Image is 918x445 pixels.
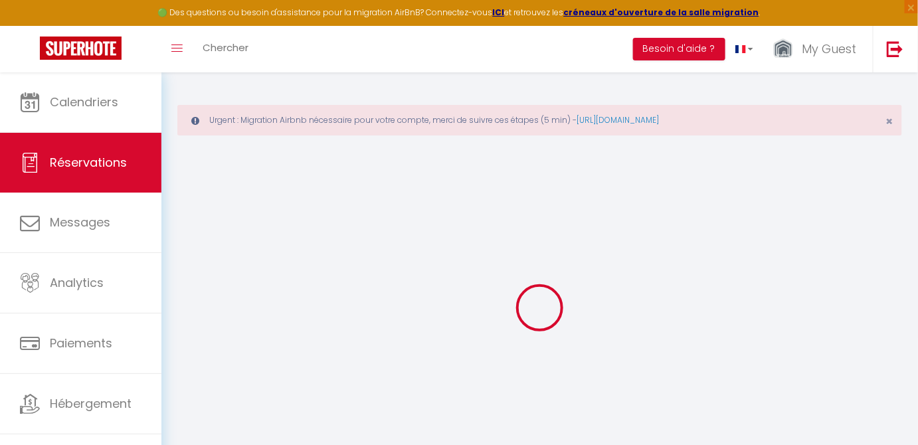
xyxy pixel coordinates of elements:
[193,26,258,72] a: Chercher
[577,114,659,126] a: [URL][DOMAIN_NAME]
[564,7,759,18] a: créneaux d'ouverture de la salle migration
[493,7,505,18] a: ICI
[886,113,893,130] span: ×
[177,105,902,135] div: Urgent : Migration Airbnb nécessaire pour votre compte, merci de suivre ces étapes (5 min) -
[50,395,132,412] span: Hébergement
[633,38,725,60] button: Besoin d'aide ?
[773,38,793,61] img: ...
[862,385,908,435] iframe: Chat
[50,94,118,110] span: Calendriers
[763,26,873,72] a: ... My Guest
[50,335,112,351] span: Paiements
[40,37,122,60] img: Super Booking
[50,214,110,230] span: Messages
[203,41,248,54] span: Chercher
[802,41,856,57] span: My Guest
[887,41,903,57] img: logout
[50,274,104,291] span: Analytics
[886,116,893,128] button: Close
[50,154,127,171] span: Réservations
[11,5,50,45] button: Ouvrir le widget de chat LiveChat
